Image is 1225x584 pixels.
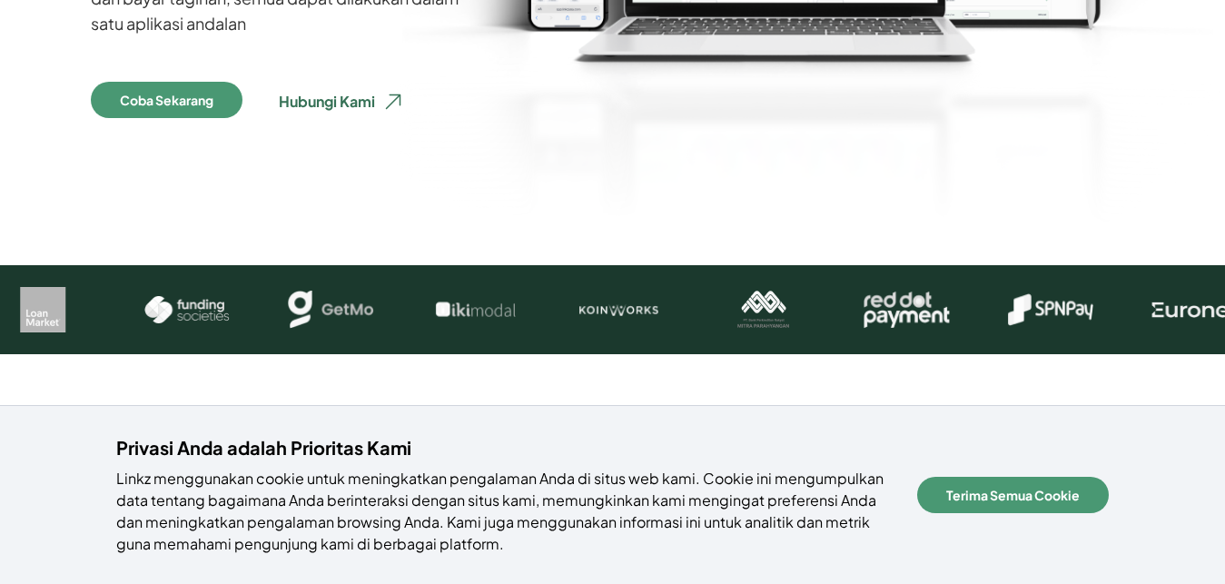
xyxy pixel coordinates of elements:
[73,287,159,332] img: loan market
[91,82,242,122] a: Coba Sekarang
[116,468,895,555] p: Linkz menggunakan cookie untuk meningkatkan pengalaman Anda di situs web kami. Cookie ini mengump...
[937,287,1023,332] img: reddot
[264,82,419,122] button: Hubungi Kami
[116,435,895,460] h4: Privasi Anda adalah Prioritas Kami
[1081,287,1167,332] img: spnpay
[361,287,447,332] img: getmo
[917,477,1109,513] button: Terima Semua Cookie
[217,287,303,332] img: funding societies
[505,287,591,332] img: iki modal
[91,82,242,118] button: Coba Sekarang
[793,287,879,332] img: mitra parahyangan
[648,287,735,332] img: koin works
